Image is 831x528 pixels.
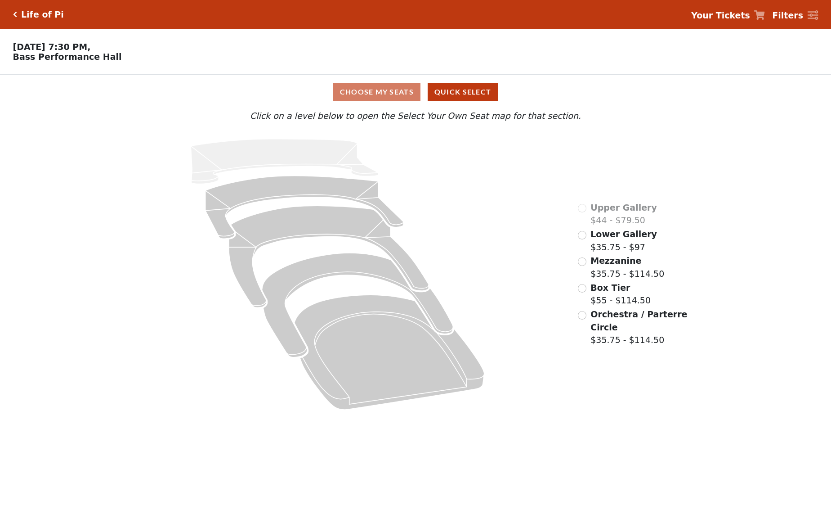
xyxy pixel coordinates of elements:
[590,308,688,347] label: $35.75 - $114.50
[772,9,818,22] a: Filters
[691,10,750,20] strong: Your Tickets
[590,203,657,212] span: Upper Gallery
[590,228,657,253] label: $35.75 - $97
[590,254,664,280] label: $35.75 - $114.50
[13,11,17,18] a: Click here to go back to filters
[590,281,651,307] label: $55 - $114.50
[590,201,657,227] label: $44 - $79.50
[691,9,765,22] a: Your Tickets
[590,229,657,239] span: Lower Gallery
[772,10,803,20] strong: Filters
[295,295,484,410] path: Orchestra / Parterre Circle - Seats Available: 34
[21,9,64,20] h5: Life of Pi
[110,109,721,122] p: Click on a level below to open the Select Your Own Seat map for that section.
[206,176,404,239] path: Lower Gallery - Seats Available: 170
[590,283,630,293] span: Box Tier
[428,83,498,101] button: Quick Select
[590,309,687,332] span: Orchestra / Parterre Circle
[590,256,641,266] span: Mezzanine
[191,139,378,184] path: Upper Gallery - Seats Available: 0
